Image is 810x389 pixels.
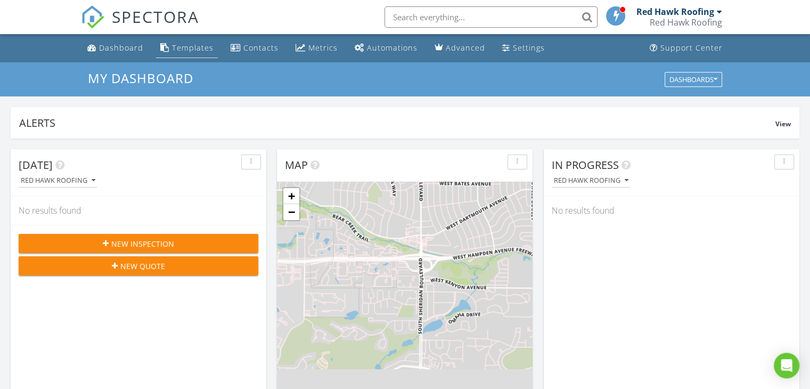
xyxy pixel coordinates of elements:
div: Dashboard [99,43,143,53]
div: Templates [172,43,214,53]
a: Dashboard [83,38,148,58]
div: No results found [544,196,799,225]
input: Search everything... [384,6,598,28]
span: In Progress [552,158,619,172]
a: Support Center [645,38,727,58]
div: Settings [513,43,545,53]
span: [DATE] [19,158,53,172]
span: New Inspection [111,238,174,249]
div: Open Intercom Messenger [774,353,799,378]
a: Settings [498,38,549,58]
a: Contacts [226,38,283,58]
div: Alerts [19,116,775,130]
span: New Quote [120,261,165,272]
a: Advanced [430,38,489,58]
div: Red Hawk Roofing [554,177,628,184]
span: Map [285,158,308,172]
div: Red Hawk Roofing [650,17,722,28]
a: Zoom in [283,188,299,204]
span: My Dashboard [88,69,193,87]
div: Automations [367,43,418,53]
div: Advanced [446,43,485,53]
a: Zoom out [283,204,299,220]
div: Red Hawk Roofing [636,6,714,17]
button: Red Hawk Roofing [552,174,631,188]
img: The Best Home Inspection Software - Spectora [81,5,104,29]
button: Dashboards [665,72,722,87]
span: View [775,119,791,128]
div: Metrics [308,43,338,53]
button: New Quote [19,256,258,275]
span: SPECTORA [112,5,199,28]
a: Templates [156,38,218,58]
a: SPECTORA [81,14,199,37]
a: Automations (Basic) [350,38,422,58]
button: Red Hawk Roofing [19,174,97,188]
div: Support Center [660,43,723,53]
div: No results found [11,196,266,225]
div: Red Hawk Roofing [21,177,95,184]
a: Metrics [291,38,342,58]
button: New Inspection [19,234,258,253]
div: Contacts [243,43,279,53]
div: Dashboards [669,76,717,83]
